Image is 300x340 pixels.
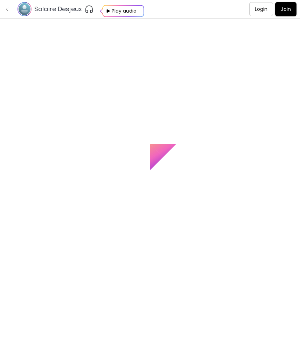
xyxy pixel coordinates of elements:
[281,6,291,13] p: Join
[275,2,296,16] button: Join
[5,6,10,12] img: down
[255,6,268,13] p: Login
[249,2,273,16] button: Login
[34,5,82,13] h6: Solaire Desjeux
[102,5,111,17] img: Play
[99,5,104,17] img: Play
[111,5,137,17] div: Play audio
[85,3,93,15] button: pauseOutline IconGradient Icon
[3,5,12,14] button: down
